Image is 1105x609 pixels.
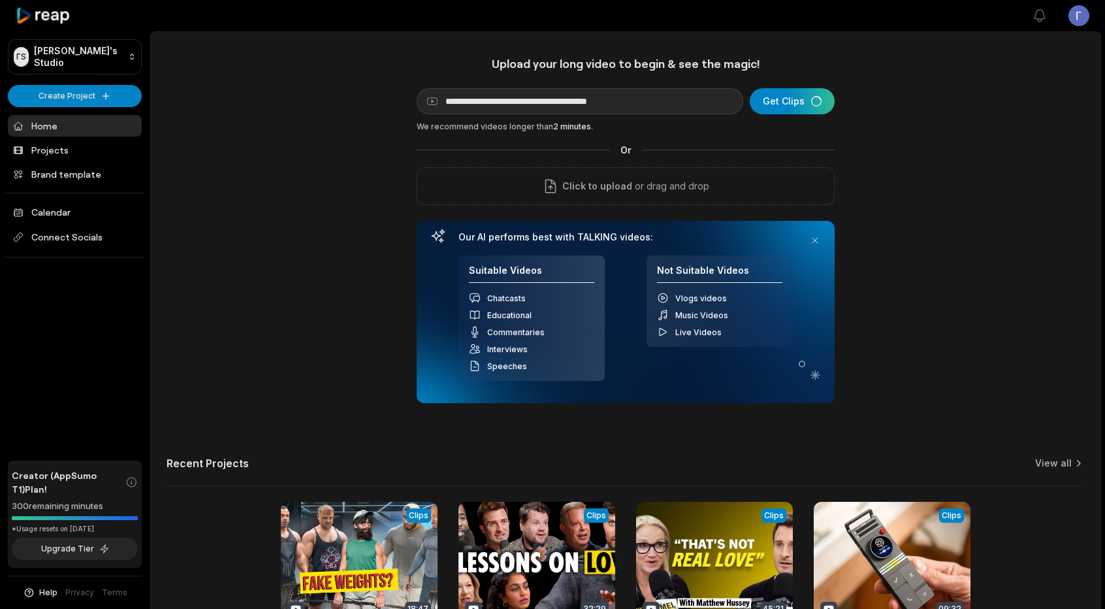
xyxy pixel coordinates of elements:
span: Click to upload [562,178,632,194]
h3: Our AI performs best with TALKING videos: [458,231,793,243]
div: 300 remaining minutes [12,500,138,513]
span: Help [39,587,57,599]
a: Privacy [65,587,94,599]
span: Educational [487,310,532,320]
h4: Not Suitable Videos [657,265,782,284]
a: Terms [102,587,127,599]
span: Or [610,143,642,157]
h4: Suitable Videos [469,265,594,284]
a: Projects [8,139,142,161]
button: Get Clips [750,88,835,114]
span: Music Videos [675,310,728,320]
a: View all [1035,457,1072,470]
a: Home [8,115,142,137]
p: or drag and drop [632,178,709,194]
span: Connect Socials [8,225,142,249]
h2: Recent Projects [167,457,249,470]
span: Creator (AppSumo T1) Plan! [12,469,125,496]
button: Help [23,587,57,599]
span: Interviews [487,344,528,354]
a: Calendar [8,201,142,223]
span: Chatcasts [487,293,526,303]
button: Upgrade Tier [12,538,138,560]
p: [PERSON_NAME]'s Studio [34,45,123,69]
h1: Upload your long video to begin & see the magic! [417,56,835,71]
div: We recommend videos longer than . [417,121,835,133]
span: 2 minutes [553,122,591,131]
span: Vlogs videos [675,293,727,303]
a: Brand template [8,163,142,185]
button: Create Project [8,85,142,107]
div: ΓS [14,47,29,67]
span: Speeches [487,361,527,371]
span: Commentaries [487,327,545,337]
span: Live Videos [675,327,722,337]
div: *Usage resets on [DATE] [12,524,138,534]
